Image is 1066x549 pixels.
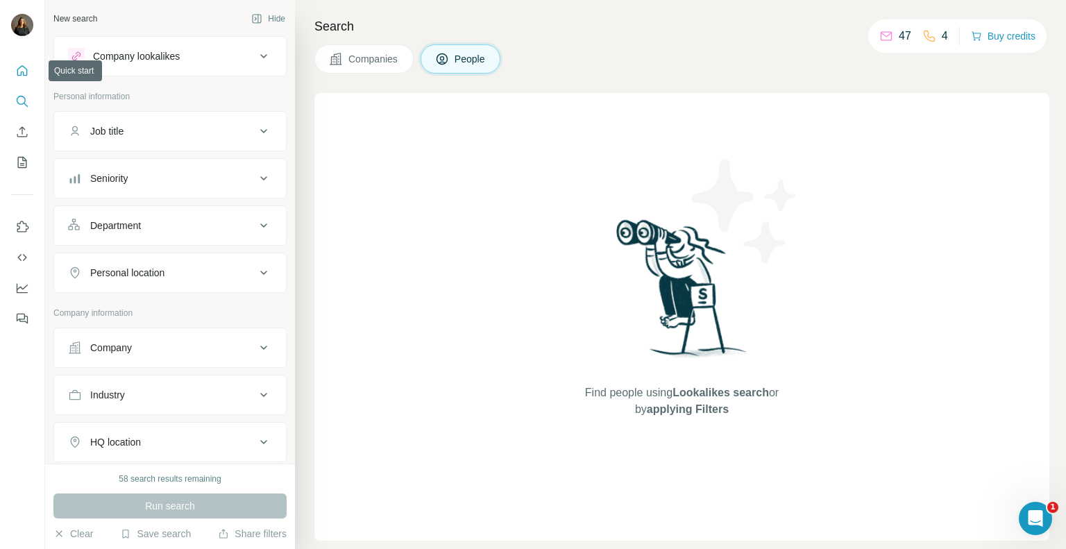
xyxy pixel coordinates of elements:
button: Buy credits [971,26,1035,46]
button: Clear [53,527,93,541]
span: Find people using or by [570,385,793,418]
button: Use Surfe on LinkedIn [11,214,33,239]
iframe: Intercom live chat [1019,502,1052,535]
div: HQ location [90,435,141,449]
p: 47 [899,28,911,44]
img: Surfe Illustration - Woman searching with binoculars [610,216,754,371]
button: Industry [54,378,286,412]
button: Dashboard [11,276,33,301]
p: 4 [942,28,948,44]
div: Department [90,219,141,233]
div: Personal location [90,266,164,280]
button: Share filters [218,527,287,541]
span: People [455,52,487,66]
span: Companies [348,52,399,66]
div: Company [90,341,132,355]
button: Enrich CSV [11,119,33,144]
span: Lookalikes search [672,387,769,398]
div: Company lookalikes [93,49,180,63]
button: Company lookalikes [54,40,286,73]
button: HQ location [54,425,286,459]
button: Save search [120,527,191,541]
span: applying Filters [647,403,729,415]
button: Use Surfe API [11,245,33,270]
button: Quick start [11,58,33,83]
h4: Search [314,17,1049,36]
p: Company information [53,307,287,319]
button: Company [54,331,286,364]
img: Avatar [11,14,33,36]
button: Seniority [54,162,286,195]
button: Hide [242,8,295,29]
div: Job title [90,124,124,138]
div: New search [53,12,97,25]
img: Surfe Illustration - Stars [682,149,807,273]
button: Search [11,89,33,114]
button: Job title [54,115,286,148]
button: Department [54,209,286,242]
div: Seniority [90,171,128,185]
button: Feedback [11,306,33,331]
p: Personal information [53,90,287,103]
button: Personal location [54,256,286,289]
div: Industry [90,388,125,402]
span: 1 [1047,502,1058,513]
button: My lists [11,150,33,175]
div: 58 search results remaining [119,473,221,485]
